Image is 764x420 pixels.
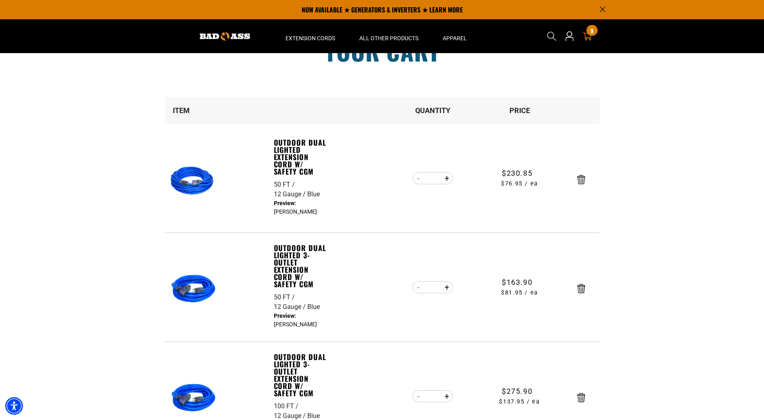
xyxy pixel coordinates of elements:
[347,19,431,53] summary: All Other Products
[425,280,441,294] input: Quantity for Outdoor Dual Lighted 3-Outlet Extension Cord w/ Safety CGM
[563,19,576,53] a: Open this option
[274,312,329,329] dd: [PERSON_NAME]
[307,189,320,199] div: Blue
[389,97,476,124] th: Quantity
[545,30,558,43] summary: Search
[274,292,296,302] div: 50 FT
[443,35,467,42] span: Apparel
[286,35,335,42] span: Extension Cords
[502,386,532,397] span: $275.90
[476,397,563,406] span: $137.95 / ea
[425,171,441,185] input: Quantity for Outdoor Dual Lighted Extension Cord w/ Safety CGM
[165,97,273,124] th: Item
[425,389,441,403] input: Quantity for Outdoor Dual Lighted 3-Outlet Extension Cord w/ Safety CGM
[5,397,23,415] div: Accessibility Menu
[274,244,329,288] a: Outdoor Dual Lighted 3-Outlet Extension Cord w/ Safety CGM
[577,395,585,400] a: Remove Outdoor Dual Lighted 3-Outlet Extension Cord w/ Safety CGM - 100 FT / 12 Gauge / Blue
[502,168,532,179] span: $230.85
[274,199,329,216] dd: [PERSON_NAME]
[274,189,307,199] div: 12 Gauge
[274,180,296,189] div: 50 FT
[577,286,585,291] a: Remove Outdoor Dual Lighted 3-Outlet Extension Cord w/ Safety CGM - 50 FT / 12 Gauge / Blue
[431,19,479,53] summary: Apparel
[200,32,250,41] img: Bad Ass Extension Cords
[590,28,594,34] span: 9
[274,302,307,312] div: 12 Gauge
[274,401,300,411] div: 100 FT
[307,302,320,312] div: Blue
[274,353,329,397] a: Outdoor Dual Lighted 3-Outlet Extension Cord w/ Safety CGM
[476,179,563,188] span: $76.95 / ea
[476,97,563,124] th: Price
[359,35,418,42] span: All Other Products
[159,39,606,63] h1: Your cart
[476,288,563,297] span: $81.95 / ea
[273,19,347,53] summary: Extension Cords
[168,265,219,316] img: blue
[274,139,329,175] a: Outdoor Dual Lighted Extension Cord w/ Safety CGM
[502,277,532,288] span: $163.90
[577,177,585,182] a: Remove Outdoor Dual Lighted Extension Cord w/ Safety CGM - 50 FT / 12 Gauge / Blue
[168,156,219,207] img: Blue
